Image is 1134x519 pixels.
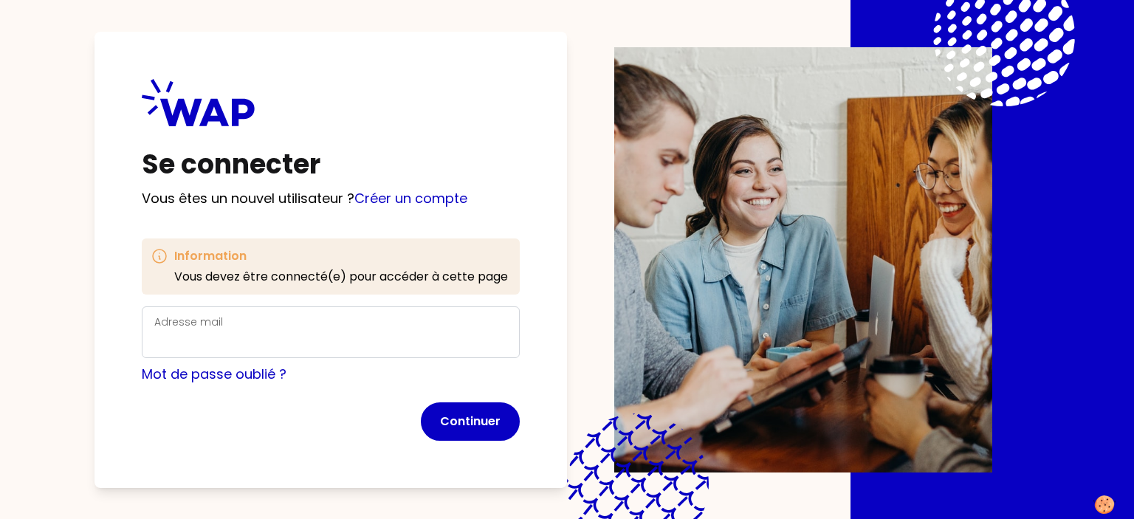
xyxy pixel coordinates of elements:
p: Vous êtes un nouvel utilisateur ? [142,188,520,209]
a: Créer un compte [354,189,467,207]
img: Description [614,47,992,472]
h1: Se connecter [142,150,520,179]
a: Mot de passe oublié ? [142,365,286,383]
button: Continuer [421,402,520,441]
p: Vous devez être connecté(e) pour accéder à cette page [174,268,508,286]
label: Adresse mail [154,315,223,329]
h3: Information [174,247,508,265]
